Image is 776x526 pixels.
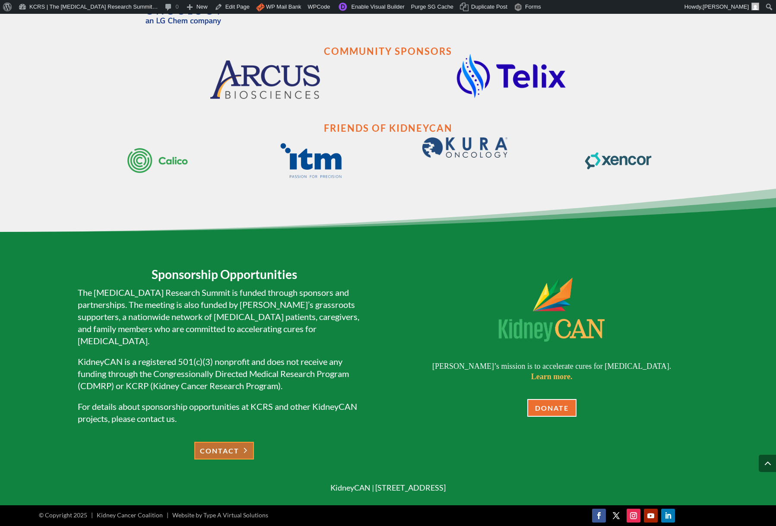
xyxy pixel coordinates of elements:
img: ARCUS_Logo [210,60,320,99]
p: The [MEDICAL_DATA] Research Summit is funded through sponsors and partnerships. The meeting is al... [78,286,371,355]
a: Follow on X [609,509,623,523]
img: Itm isotopes [280,143,342,178]
span: [PERSON_NAME] [703,3,749,10]
p: For details about sponsorship opportunities at KCRS and other KidneyCAN projects, please contact us. [78,400,371,425]
a: Follow on Instagram [627,509,640,523]
img: Xencor_CMYK_fullcolor-e1462906860995 (2) [585,149,652,173]
a: Follow on Facebook [592,509,606,523]
img: icon.png [256,3,265,12]
a: DONATE [527,399,576,417]
img: Telix Logo [456,53,566,98]
strong: Community Sponsors [324,45,452,57]
img: Kidney Cancer Research Summit [478,258,625,361]
span: © Copyright 2025 | Kidney Cancer Coalition | Website by Type A Virtual Solutions [39,511,268,519]
p: [PERSON_NAME]’s mission is to accelerate cures for [MEDICAL_DATA]. [405,361,698,382]
a: Learn more. [531,372,573,381]
img: kura-logo [422,137,507,158]
img: Calico logo [127,148,188,173]
h3: Sponsorship Opportunities [78,266,371,286]
strong: Friends of KidneyCAN [324,122,453,134]
p: KidneyCAN is a registered 501(c)(3) nonprofit and does not receive any funding through the Congre... [78,355,371,400]
a: CONTACT [194,442,254,459]
a: Follow on Youtube [644,509,658,523]
a: Follow on LinkedIn [661,509,675,523]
